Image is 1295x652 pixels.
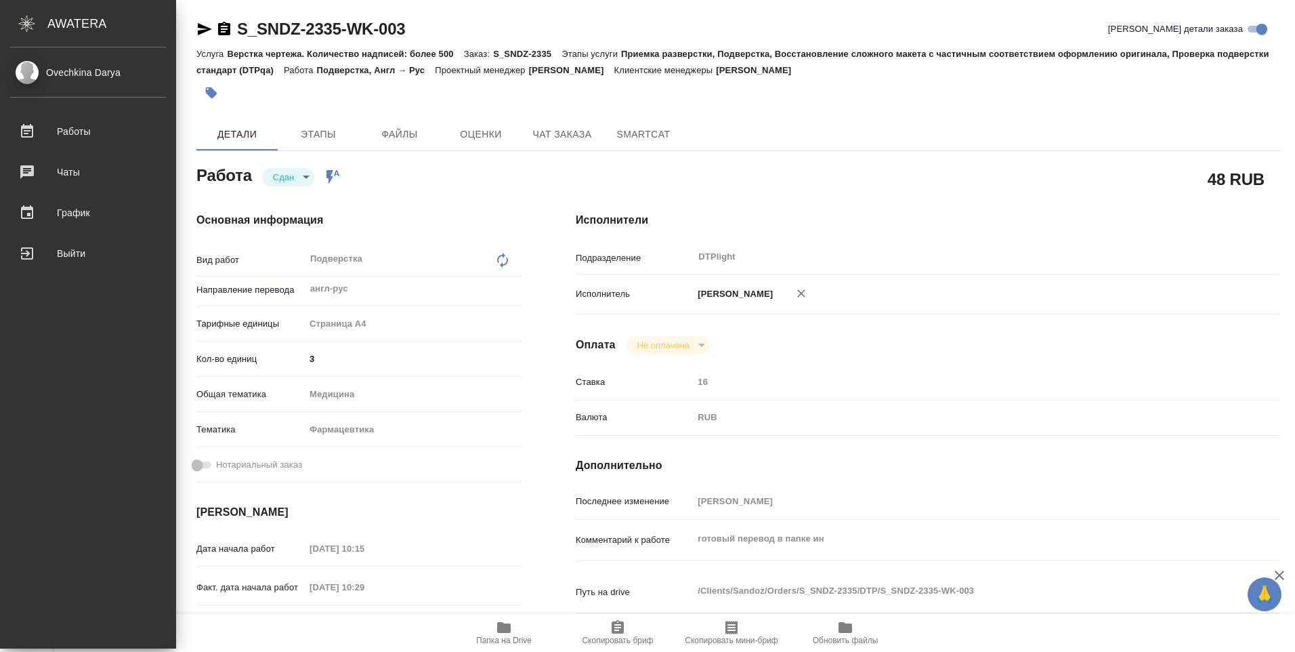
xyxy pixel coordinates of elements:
[693,491,1221,511] input: Пустое поле
[786,279,816,308] button: Удалить исполнителя
[3,237,173,270] a: Выйти
[1208,167,1265,190] h2: 48 RUB
[788,614,902,652] button: Обновить файлы
[561,614,675,652] button: Скопировать бриф
[576,411,693,424] p: Валюта
[196,352,305,366] p: Кол-во единиц
[529,65,614,75] p: [PERSON_NAME]
[693,527,1221,550] textarea: готовый перевод в папке ин
[196,21,213,37] button: Скопировать ссылку для ЯМессенджера
[305,349,522,369] input: ✎ Введи что-нибудь
[196,317,305,331] p: Тарифные единицы
[1248,577,1281,611] button: 🙏
[196,542,305,556] p: Дата начала работ
[576,495,693,508] p: Последнее изменение
[576,212,1280,228] h4: Исполнители
[305,577,423,597] input: Пустое поле
[10,121,166,142] div: Работы
[530,126,595,143] span: Чат заказа
[196,423,305,436] p: Тематика
[1108,22,1243,36] span: [PERSON_NAME] детали заказа
[367,126,432,143] span: Файлы
[435,65,528,75] p: Проектный менеджер
[447,614,561,652] button: Папка на Drive
[216,21,232,37] button: Скопировать ссылку
[47,10,176,37] div: AWATERA
[3,115,173,148] a: Работы
[10,243,166,264] div: Выйти
[693,372,1221,392] input: Пустое поле
[10,162,166,182] div: Чаты
[237,20,405,38] a: S_SNDZ-2335-WK-003
[448,126,513,143] span: Оценки
[614,65,717,75] p: Клиентские менеджеры
[493,49,561,59] p: S_SNDZ-2335
[576,533,693,547] p: Комментарий к работе
[576,586,693,599] p: Путь на drive
[305,418,522,441] div: Фармацевтика
[633,340,694,351] button: Не оплачена
[582,636,653,645] span: Скопировать бриф
[576,457,1280,474] h4: Дополнительно
[286,126,351,143] span: Этапы
[576,287,693,301] p: Исполнитель
[627,336,710,354] div: Сдан
[693,287,773,301] p: [PERSON_NAME]
[10,203,166,223] div: График
[205,126,270,143] span: Детали
[196,162,252,186] h2: Работа
[196,581,305,594] p: Факт. дата начала работ
[196,388,305,401] p: Общая тематика
[317,65,436,75] p: Подверстка, Англ → Рус
[196,283,305,297] p: Направление перевода
[685,636,778,645] span: Скопировать мини-бриф
[196,212,522,228] h4: Основная информация
[675,614,788,652] button: Скопировать мини-бриф
[305,383,522,406] div: Медицина
[305,613,423,632] input: Пустое поле
[476,636,532,645] span: Папка на Drive
[3,155,173,189] a: Чаты
[611,126,676,143] span: SmartCat
[813,636,878,645] span: Обновить файлы
[196,78,226,108] button: Добавить тэг
[3,196,173,230] a: График
[1253,580,1276,609] span: 🙏
[196,49,227,59] p: Услуга
[262,168,314,186] div: Сдан
[464,49,493,59] p: Заказ:
[576,251,693,265] p: Подразделение
[561,49,621,59] p: Этапы услуги
[716,65,801,75] p: [PERSON_NAME]
[693,579,1221,603] textarea: /Clients/Sandoz/Orders/S_SNDZ-2335/DTP/S_SNDZ-2335-WK-003
[284,65,317,75] p: Работа
[216,458,302,472] span: Нотариальный заказ
[227,49,463,59] p: Верстка чертежа. Количество надписей: более 500
[269,171,298,183] button: Сдан
[196,504,522,521] h4: [PERSON_NAME]
[576,375,693,389] p: Ставка
[196,49,1269,75] p: Приемка разверстки, Подверстка, Восстановление сложного макета с частичным соответствием оформлен...
[305,539,423,558] input: Пустое поле
[305,312,522,335] div: Страница А4
[10,65,166,80] div: Ovechkina Darya
[196,253,305,267] p: Вид работ
[693,406,1221,429] div: RUB
[576,337,616,353] h4: Оплата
